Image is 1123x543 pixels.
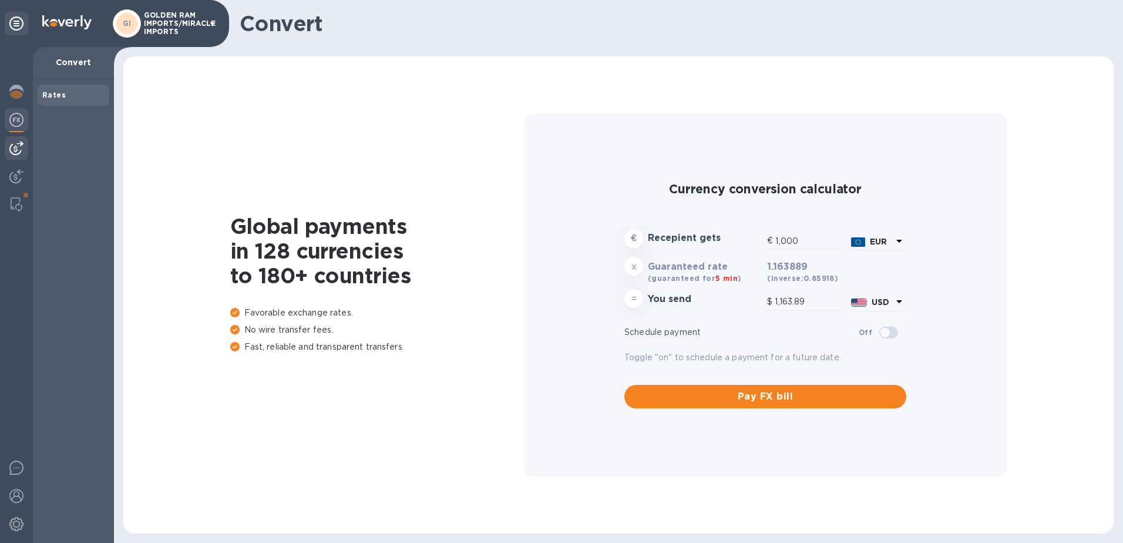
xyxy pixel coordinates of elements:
div: x [624,257,643,276]
p: Convert [42,56,105,68]
p: GOLDEN RAM IMPORTS/MIRACLE IMPORTS [144,11,203,36]
b: USD [872,297,889,307]
p: Fast, reliable and transparent transfers. [230,341,524,353]
div: $ [767,293,775,311]
h2: Currency conversion calculator [624,182,906,196]
h1: Global payments in 128 currencies to 180+ countries [230,214,524,288]
img: Logo [42,15,92,29]
b: (inverse: 0.85918 ) [767,274,838,283]
h3: 1.163889 [767,262,906,273]
div: = [624,289,643,308]
b: Off [859,328,872,337]
strong: € [631,233,637,243]
div: € [767,232,775,250]
input: Amount [775,232,846,250]
p: Toggle "on" to schedule a payment for a future date. [624,351,906,364]
input: Amount [775,293,846,311]
b: GI [123,19,132,28]
b: Rates [42,90,66,99]
img: Foreign exchange [9,113,23,127]
h3: Guaranteed rate [648,262,762,273]
span: Pay FX bill [634,390,897,404]
h1: Convert [240,11,1104,36]
h3: Recepient gets [648,233,762,244]
h3: You send [648,294,762,305]
img: USD [851,299,867,307]
span: 5 min [715,274,738,283]
button: Pay FX bill [624,385,906,408]
div: Unpin categories [5,12,28,35]
b: (guaranteed for ) [648,274,741,283]
p: Schedule payment [624,326,859,338]
b: EUR [870,237,887,246]
p: Favorable exchange rates. [230,307,524,319]
p: No wire transfer fees. [230,324,524,336]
